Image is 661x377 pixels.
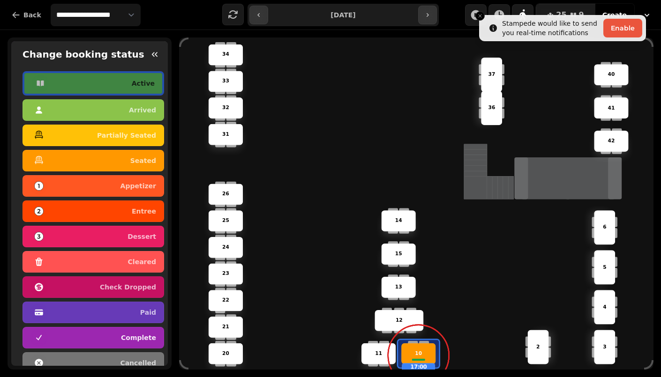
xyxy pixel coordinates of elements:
p: 4 [603,303,606,310]
p: 10 [415,350,422,357]
button: Enable [603,19,642,37]
button: partially seated [23,125,164,146]
p: cleared [128,259,156,265]
p: 32 [222,104,229,111]
button: active [23,71,164,96]
p: 5 [603,263,606,271]
p: 21 [222,323,229,331]
p: 15 [395,250,402,258]
p: active [132,80,155,87]
p: 31 [222,131,229,138]
button: paid [23,302,164,323]
p: 12 [396,317,403,324]
p: 24 [222,244,229,251]
button: appetizer [23,175,164,197]
p: 37 [488,71,495,78]
p: 33 [222,77,229,85]
p: 11 [375,350,382,357]
button: dessert [23,226,164,247]
p: 23 [222,270,229,278]
button: entree [23,200,164,222]
h2: Change booking status [19,48,144,61]
p: paid [140,309,156,316]
p: seated [130,157,156,164]
p: arrived [129,107,156,113]
button: Create [595,4,634,26]
button: seated [23,150,164,171]
p: 20 [222,350,229,357]
div: Stampede would like to send you real-time notifications [502,19,600,37]
button: Back [4,4,49,26]
button: cancelled [23,352,164,374]
p: partially seated [97,132,156,139]
button: check dropped [23,276,164,298]
button: cleared [23,251,164,273]
p: cancelled [120,360,156,366]
p: 17:00 [402,363,435,370]
p: 36 [488,104,495,111]
p: 26 [222,190,229,198]
p: dessert [128,233,156,240]
button: complete [23,327,164,348]
p: 13 [395,283,402,291]
p: 22 [222,296,229,304]
p: check dropped [100,284,156,290]
button: arrived [23,99,164,121]
p: 40 [608,71,615,78]
button: Close toast [475,11,485,21]
p: 2 [536,343,540,351]
span: Back [23,12,41,18]
p: entree [132,208,156,214]
p: 34 [222,51,229,59]
p: 42 [608,137,615,145]
button: 259 [536,4,595,26]
p: appetizer [120,183,156,189]
p: 41 [608,104,615,111]
p: 6 [603,223,606,231]
p: 25 [222,217,229,224]
p: 3 [603,343,606,351]
p: complete [121,334,156,341]
p: 14 [395,217,402,224]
